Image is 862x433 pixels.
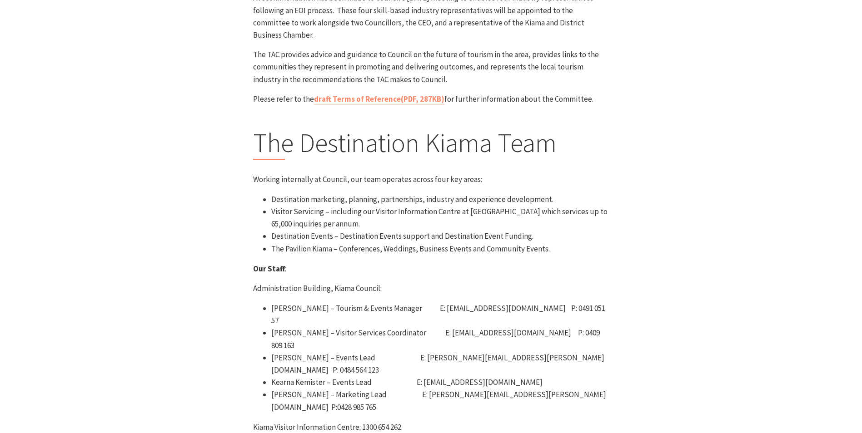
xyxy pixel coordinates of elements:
[253,282,609,295] p: Administration Building, Kiama Council:
[253,173,609,186] p: Working internally at Council, our team operates across four key areas:
[271,389,609,413] li: [PERSON_NAME] – Marketing Lead E: [PERSON_NAME][EMAIL_ADDRESS][PERSON_NAME][DOMAIN_NAME] P:0428 9...
[271,193,609,206] li: Destination marketing, planning, partnerships, industry and experience development.
[253,93,609,105] p: Please refer to the for further information about the Committee.
[314,94,444,104] a: draft Terms of Reference(PDF, 287KB)
[253,127,609,160] h2: The Destination Kiama Team
[253,264,285,274] strong: Our Staff
[271,327,609,351] li: [PERSON_NAME] – Visitor Services Coordinator E: [EMAIL_ADDRESS][DOMAIN_NAME] P: 0409 809 163
[271,376,609,389] li: Kearna Kemister – Events Lead E: [EMAIL_ADDRESS][DOMAIN_NAME]
[401,94,444,104] span: (PDF, 287KB)
[271,302,609,327] li: [PERSON_NAME] – Tourism & Events Manager E: [EMAIL_ADDRESS][DOMAIN_NAME] P: 0491 051 57
[271,352,609,376] li: [PERSON_NAME] – Events Lead E: [PERSON_NAME][EMAIL_ADDRESS][PERSON_NAME][DOMAIN_NAME] P: 0484 564...
[271,230,609,242] li: Destination Events – Destination Events support and Destination Event Funding.
[253,263,609,275] p: :
[253,49,609,86] p: The TAC provides advice and guidance to Council on the future of tourism in the area, provides li...
[271,206,609,230] li: Visitor Servicing – including our Visitor Information Centre at [GEOGRAPHIC_DATA] which services ...
[271,243,609,255] li: The Pavilion Kiama – Conferences, Weddings, Business Events and Community Events.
